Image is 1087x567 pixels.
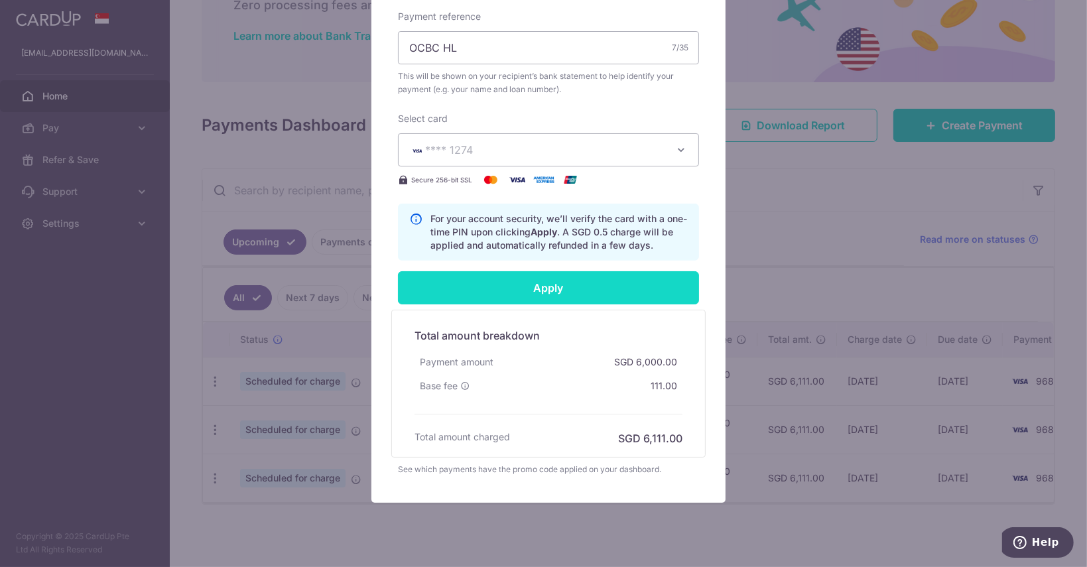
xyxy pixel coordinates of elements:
h6: SGD 6,111.00 [618,430,682,446]
span: Secure 256-bit SSL [411,174,472,185]
div: SGD 6,000.00 [609,350,682,374]
img: UnionPay [557,172,584,188]
label: Payment reference [398,10,481,23]
div: See which payments have the promo code applied on your dashboard. [398,463,699,476]
h6: Total amount charged [415,430,510,444]
div: 7/35 [672,41,688,54]
input: Apply [398,271,699,304]
img: Mastercard [478,172,504,188]
b: Apply [531,226,557,237]
p: For your account security, we’ll verify the card with a one-time PIN upon clicking . A SGD 0.5 ch... [430,212,688,252]
div: Payment amount [415,350,499,374]
span: This will be shown on your recipient’s bank statement to help identify your payment (e.g. your na... [398,70,699,96]
img: American Express [531,172,557,188]
label: Select card [398,112,448,125]
img: Visa [504,172,531,188]
img: VISA [409,146,425,155]
div: 111.00 [645,374,682,398]
span: Base fee [420,379,458,393]
h5: Total amount breakdown [415,328,682,344]
iframe: Opens a widget where you can find more information [1002,527,1074,560]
